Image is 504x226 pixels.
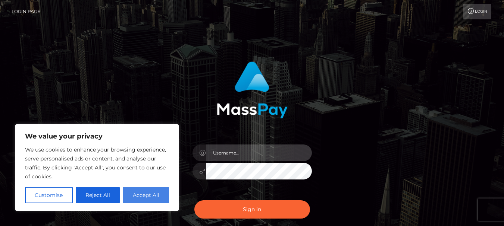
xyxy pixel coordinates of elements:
[463,4,491,19] a: Login
[123,187,169,203] button: Accept All
[76,187,120,203] button: Reject All
[206,144,312,161] input: Username...
[217,61,288,118] img: MassPay Login
[12,4,40,19] a: Login Page
[15,124,179,211] div: We value your privacy
[25,132,169,141] p: We value your privacy
[25,187,73,203] button: Customise
[25,145,169,181] p: We use cookies to enhance your browsing experience, serve personalised ads or content, and analys...
[194,200,310,219] button: Sign in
